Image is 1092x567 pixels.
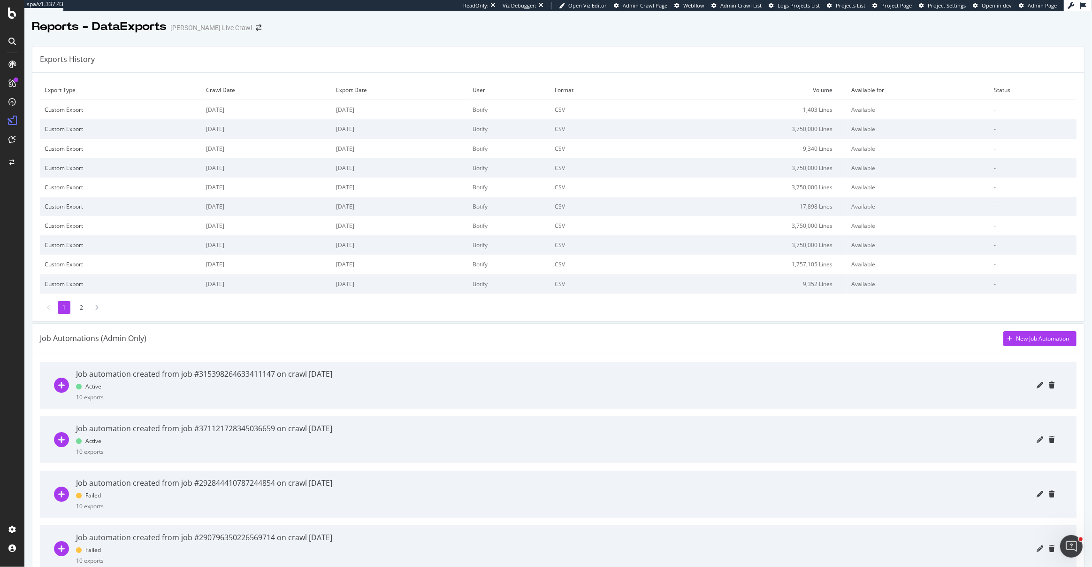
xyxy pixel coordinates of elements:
[202,197,332,216] td: [DATE]
[468,235,550,255] td: Botify
[989,235,1077,255] td: -
[645,178,847,197] td: 3,750,000 Lines
[76,369,332,380] div: Job automation created from job #315398264633411147 on crawl [DATE]
[331,178,467,197] td: [DATE]
[645,100,847,120] td: 1,403 Lines
[468,178,550,197] td: Botify
[76,448,104,456] div: 10 exports
[989,178,1077,197] td: -
[1019,2,1057,9] a: Admin Page
[1037,382,1043,388] div: pencil
[645,80,847,100] td: Volume
[851,202,985,210] div: Available
[851,164,985,172] div: Available
[202,119,332,139] td: [DATE]
[331,139,467,158] td: [DATE]
[559,2,607,9] a: Open Viz Editor
[851,260,985,268] div: Available
[645,197,847,216] td: 17,898 Lines
[836,2,865,9] span: Projects List
[989,158,1077,178] td: -
[1016,334,1069,342] div: New Job Automation
[503,2,536,9] div: Viz Debugger:
[1049,436,1054,443] div: trash
[468,197,550,216] td: Botify
[76,437,101,445] div: Active
[76,393,104,401] div: 10 exports
[331,158,467,178] td: [DATE]
[989,139,1077,158] td: -
[674,2,704,9] a: Webflow
[550,178,646,197] td: CSV
[982,2,1012,9] span: Open in dev
[550,119,646,139] td: CSV
[331,197,467,216] td: [DATE]
[550,235,646,255] td: CSV
[202,100,332,120] td: [DATE]
[851,106,985,114] div: Available
[45,106,197,114] div: Custom Export
[45,164,197,172] div: Custom Export
[202,216,332,235] td: [DATE]
[989,197,1077,216] td: -
[76,478,332,489] div: Job automation created from job #292844410787244854 on crawl [DATE]
[623,2,667,9] span: Admin Crawl Page
[550,139,646,158] td: CSV
[989,100,1077,120] td: -
[76,423,332,434] div: Job automation created from job #371121728345036659 on crawl [DATE]
[1028,2,1057,9] span: Admin Page
[851,145,985,153] div: Available
[40,80,202,100] td: Export Type
[550,255,646,274] td: CSV
[45,222,197,230] div: Custom Export
[989,216,1077,235] td: -
[778,2,820,9] span: Logs Projects List
[550,197,646,216] td: CSV
[851,125,985,133] div: Available
[645,235,847,255] td: 3,750,000 Lines
[769,2,820,9] a: Logs Projects List
[645,255,847,274] td: 1,757,105 Lines
[851,280,985,288] div: Available
[45,260,197,268] div: Custom Export
[847,80,989,100] td: Available for
[1003,331,1077,346] button: New Job Automation
[851,183,985,191] div: Available
[550,274,646,294] td: CSV
[645,119,847,139] td: 3,750,000 Lines
[45,241,197,249] div: Custom Export
[1049,382,1054,388] div: trash
[331,119,467,139] td: [DATE]
[331,255,467,274] td: [DATE]
[40,333,146,344] div: Job Automations (Admin Only)
[1037,491,1043,497] div: pencil
[614,2,667,9] a: Admin Crawl Page
[1060,535,1083,558] iframe: Intercom live chat
[76,532,332,543] div: Job automation created from job #290796350226569714 on crawl [DATE]
[550,100,646,120] td: CSV
[32,19,167,35] div: Reports - DataExports
[645,216,847,235] td: 3,750,000 Lines
[76,502,104,510] div: 10 exports
[202,158,332,178] td: [DATE]
[1049,545,1054,552] div: trash
[58,301,70,314] li: 1
[76,546,101,554] div: Failed
[40,54,95,65] div: Exports History
[872,2,912,9] a: Project Page
[1037,545,1043,552] div: pencil
[973,2,1012,9] a: Open in dev
[1049,491,1054,497] div: trash
[202,235,332,255] td: [DATE]
[45,202,197,210] div: Custom Export
[989,255,1077,274] td: -
[468,255,550,274] td: Botify
[550,216,646,235] td: CSV
[202,178,332,197] td: [DATE]
[928,2,966,9] span: Project Settings
[202,255,332,274] td: [DATE]
[827,2,865,9] a: Projects List
[468,139,550,158] td: Botify
[256,24,261,31] div: arrow-right-arrow-left
[645,139,847,158] td: 9,340 Lines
